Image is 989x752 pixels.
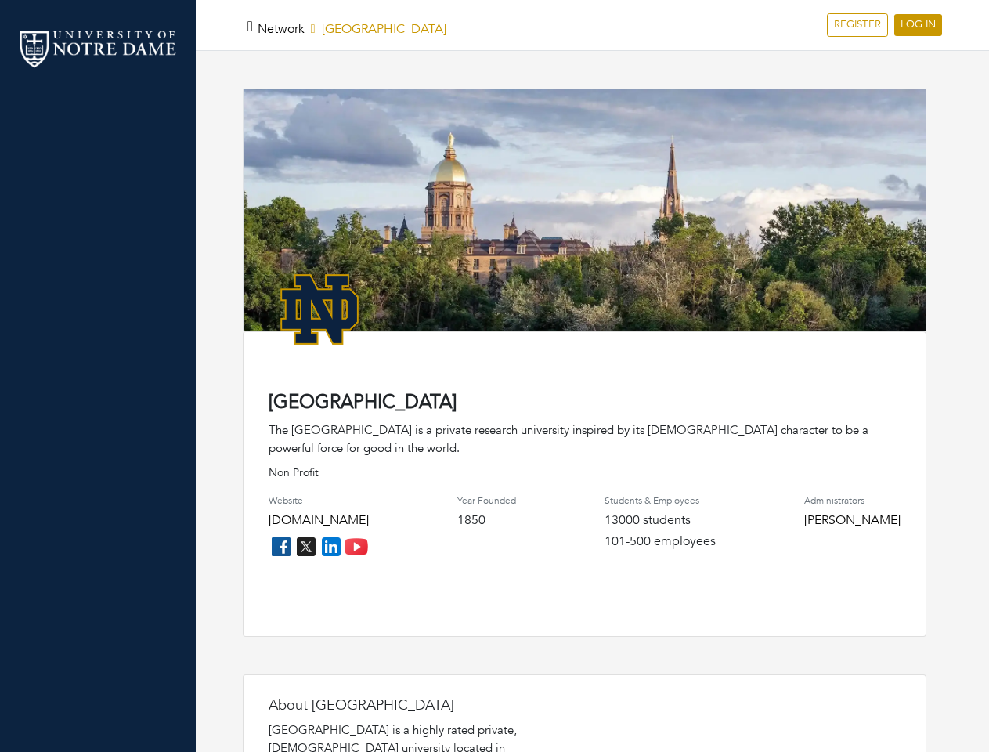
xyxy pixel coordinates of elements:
[269,495,369,506] h4: Website
[269,697,582,714] h4: About [GEOGRAPHIC_DATA]
[894,14,942,36] a: LOG IN
[457,495,516,506] h4: Year Founded
[344,534,369,559] img: youtube_icon-fc3c61c8c22f3cdcae68f2f17984f5f016928f0ca0694dd5da90beefb88aa45e.png
[269,512,369,529] a: [DOMAIN_NAME]
[269,258,370,360] img: NotreDame_Logo.png
[457,513,516,528] h4: 1850
[258,22,446,37] h5: [GEOGRAPHIC_DATA]
[258,20,305,38] a: Network
[16,27,180,70] img: nd_logo.png
[269,421,901,457] div: The [GEOGRAPHIC_DATA] is a private research university inspired by its [DEMOGRAPHIC_DATA] charact...
[827,13,888,37] a: REGISTER
[244,89,926,350] img: rare_disease_hero-1920%20copy.png
[294,534,319,559] img: twitter_icon-7d0bafdc4ccc1285aa2013833b377ca91d92330db209b8298ca96278571368c9.png
[605,495,716,506] h4: Students & Employees
[605,513,716,528] h4: 13000 students
[269,534,294,559] img: facebook_icon-256f8dfc8812ddc1b8eade64b8eafd8a868ed32f90a8d2bb44f507e1979dbc24.png
[804,512,901,529] a: [PERSON_NAME]
[269,465,901,481] p: Non Profit
[605,534,716,549] h4: 101-500 employees
[319,534,344,559] img: linkedin_icon-84db3ca265f4ac0988026744a78baded5d6ee8239146f80404fb69c9eee6e8e7.png
[269,392,901,414] h4: [GEOGRAPHIC_DATA]
[804,495,901,506] h4: Administrators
